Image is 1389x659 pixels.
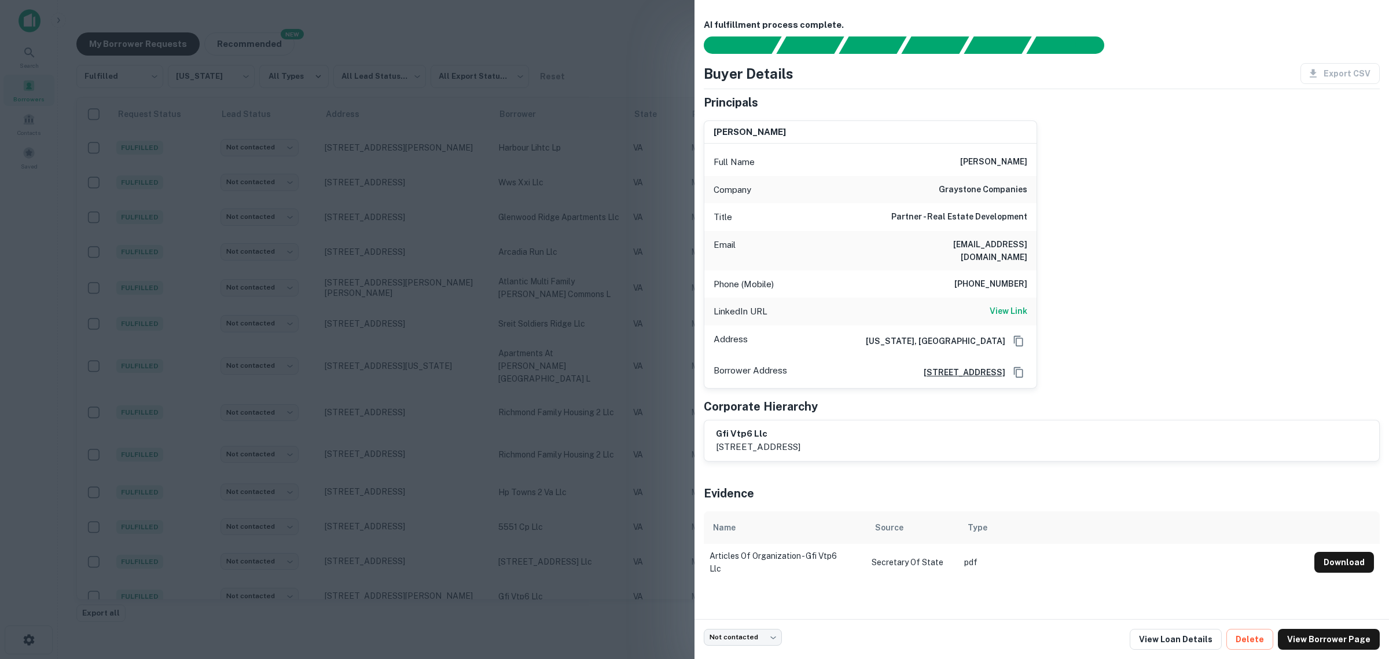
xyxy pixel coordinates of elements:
[964,36,1031,54] div: Principals found, still searching for contact information. This may take time...
[1314,552,1374,573] button: Download
[714,126,786,139] h6: [PERSON_NAME]
[714,210,732,224] p: Title
[714,183,751,197] p: Company
[958,544,1309,581] td: pdf
[704,485,754,502] h5: Evidence
[716,427,800,441] h6: gfi vtp6 llc
[939,183,1027,197] h6: graystone companies
[1130,629,1222,650] a: View Loan Details
[704,511,1380,581] div: scrollable content
[714,305,767,318] p: LinkedIn URL
[690,36,777,54] div: Sending borrower request to AI...
[888,238,1027,263] h6: [EMAIL_ADDRESS][DOMAIN_NAME]
[990,305,1027,317] h6: View Link
[857,335,1005,347] h6: [US_STATE], [GEOGRAPHIC_DATA]
[704,63,793,84] h4: Buyer Details
[960,155,1027,169] h6: [PERSON_NAME]
[1010,332,1027,350] button: Copy Address
[954,277,1027,291] h6: [PHONE_NUMBER]
[716,440,800,454] p: [STREET_ADDRESS]
[704,629,782,646] div: Not contacted
[704,94,758,111] h5: Principals
[914,366,1005,379] a: [STREET_ADDRESS]
[901,36,969,54] div: Principals found, AI now looking for contact information...
[776,36,844,54] div: Your request is received and processing...
[714,364,787,381] p: Borrower Address
[1010,364,1027,381] button: Copy Address
[714,238,736,263] p: Email
[866,511,958,544] th: Source
[1331,566,1389,622] iframe: Chat Widget
[1278,629,1380,650] a: View Borrower Page
[714,332,748,350] p: Address
[891,210,1027,224] h6: Partner - Real Estate Development
[704,544,866,581] td: articles of organization - gfi vtp6 llc
[990,305,1027,318] a: View Link
[1226,629,1273,650] button: Delete
[968,521,987,534] div: Type
[704,511,866,544] th: Name
[866,544,958,581] td: Secretary of State
[704,19,1380,32] h6: AI fulfillment process complete.
[713,521,736,534] div: Name
[714,277,774,291] p: Phone (Mobile)
[958,511,1309,544] th: Type
[875,521,903,534] div: Source
[1027,36,1118,54] div: AI fulfillment process complete.
[714,155,755,169] p: Full Name
[704,398,818,415] h5: Corporate Hierarchy
[839,36,906,54] div: Documents found, AI parsing details...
